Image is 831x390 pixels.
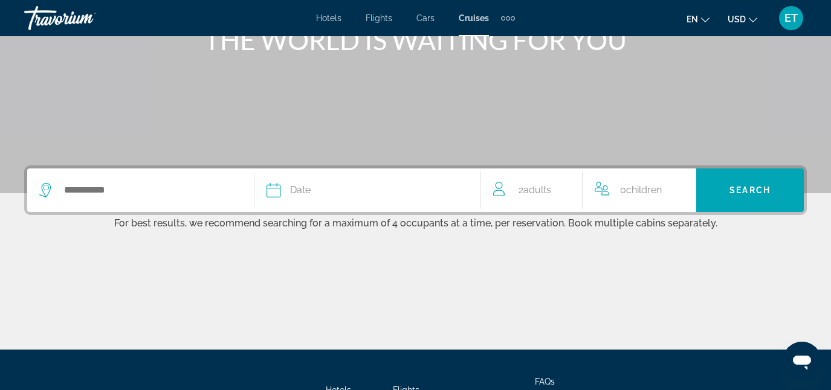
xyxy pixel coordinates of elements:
[620,182,662,199] span: 0
[459,13,489,23] a: Cruises
[784,12,798,24] span: ET
[775,5,807,31] button: User Menu
[696,168,804,212] button: Search
[519,182,551,199] span: 2
[729,185,771,195] span: Search
[366,13,392,23] a: Flights
[24,2,145,34] a: Travorium
[501,8,515,28] button: Extra navigation items
[267,168,469,212] button: Date
[687,14,698,24] span: en
[316,13,341,23] a: Hotels
[27,168,804,212] div: Search widget
[416,13,435,23] a: Cars
[728,10,757,28] button: Change currency
[290,182,311,199] span: Date
[783,342,821,380] iframe: Button to launch messaging window
[24,215,807,229] p: For best results, we recommend searching for a maximum of 4 occupants at a time, per reservation....
[687,10,710,28] button: Change language
[189,24,642,56] h1: THE WORLD IS WAITING FOR YOU
[481,168,696,212] button: Travelers: 2 adults, 0 children
[626,184,662,196] span: Children
[535,377,555,386] a: FAQs
[728,14,746,24] span: USD
[523,184,551,196] span: Adults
